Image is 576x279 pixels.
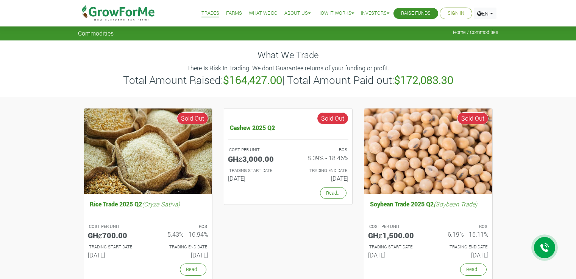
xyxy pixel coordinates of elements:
[89,244,141,250] p: Estimated Trading Start Date
[448,9,464,17] a: Sign In
[84,108,212,194] img: growforme image
[320,187,347,199] a: Read...
[435,223,487,230] p: ROS
[364,108,492,194] img: growforme image
[434,231,489,238] h6: 6.19% - 15.11%
[155,223,207,230] p: ROS
[228,154,283,163] h5: GHȼ3,000.00
[177,112,208,124] span: Sold Out
[142,200,180,208] i: (Oryza Sativa)
[294,154,348,161] h6: 8.09% - 18.46%
[369,244,421,250] p: Estimated Trading Start Date
[368,251,423,259] h6: [DATE]
[79,64,497,73] p: There Is Risk In Trading. We dont Guarantee returns of your funding or profit.
[180,263,206,275] a: Read...
[284,9,311,17] a: About Us
[201,9,219,17] a: Trades
[226,9,242,17] a: Farms
[78,50,498,60] h4: What We Trade
[394,73,453,87] b: $172,083.30
[295,167,347,174] p: Estimated Trading End Date
[88,251,142,259] h6: [DATE]
[223,73,282,87] b: $164,427.00
[368,231,423,240] h5: GHȼ1,500.00
[228,122,348,185] a: Cashew 2025 Q2 COST PER UNIT GHȼ3,000.00 ROS 8.09% - 18.46% TRADING START DATE [DATE] TRADING END...
[460,263,487,275] a: Read...
[317,112,348,124] span: Sold Out
[79,74,497,87] h3: Total Amount Raised: | Total Amount Paid out:
[474,8,496,19] a: EN
[434,251,489,259] h6: [DATE]
[89,223,141,230] p: COST PER UNIT
[453,29,498,35] span: Home / Commodities
[434,200,477,208] i: (Soybean Trade)
[295,147,347,153] p: ROS
[154,231,208,238] h6: 5.43% - 16.94%
[228,175,283,182] h6: [DATE]
[368,198,489,209] h5: Soybean Trade 2025 Q2
[361,9,389,17] a: Investors
[369,223,421,230] p: COST PER UNIT
[401,9,431,17] a: Raise Funds
[155,244,207,250] p: Estimated Trading End Date
[294,175,348,182] h6: [DATE]
[317,9,354,17] a: How it Works
[435,244,487,250] p: Estimated Trading End Date
[88,198,208,209] h5: Rice Trade 2025 Q2
[229,147,281,153] p: COST PER UNIT
[88,231,142,240] h5: GHȼ700.00
[154,251,208,259] h6: [DATE]
[457,112,489,124] span: Sold Out
[249,9,278,17] a: What We Do
[88,198,208,262] a: Rice Trade 2025 Q2(Oryza Sativa) COST PER UNIT GHȼ700.00 ROS 5.43% - 16.94% TRADING START DATE [D...
[229,167,281,174] p: Estimated Trading Start Date
[368,198,489,262] a: Soybean Trade 2025 Q2(Soybean Trade) COST PER UNIT GHȼ1,500.00 ROS 6.19% - 15.11% TRADING START D...
[78,29,114,37] span: Commodities
[228,122,348,133] h5: Cashew 2025 Q2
